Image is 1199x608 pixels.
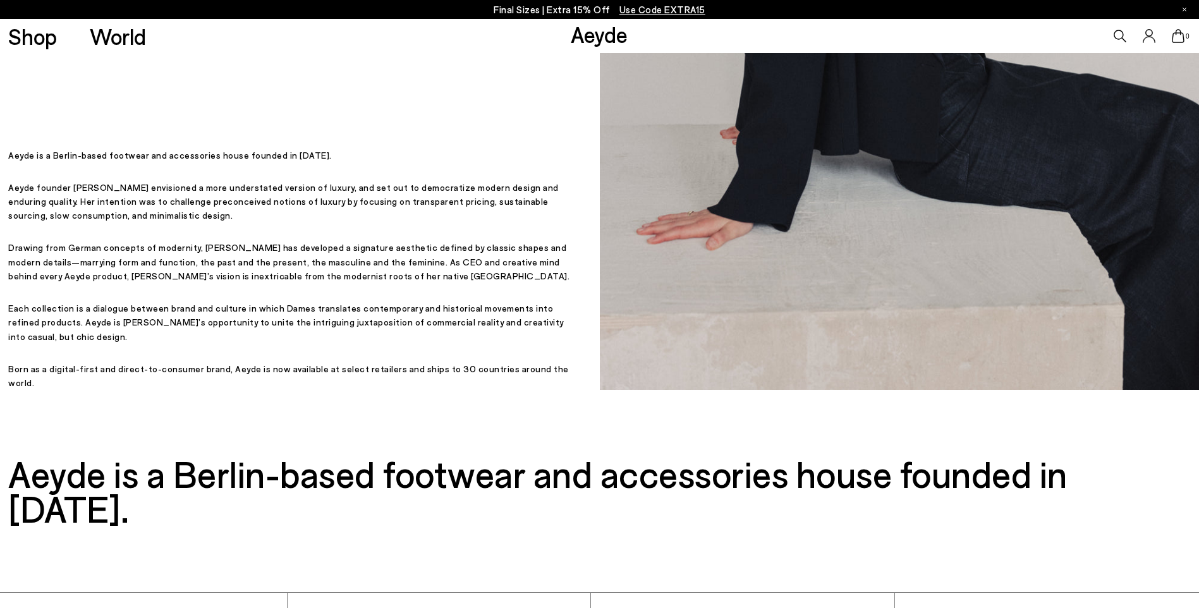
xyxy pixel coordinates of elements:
[8,181,574,223] p: Aeyde founder [PERSON_NAME] envisioned a more understated version of luxury, and set out to democ...
[1172,29,1184,43] a: 0
[8,301,574,344] p: Each collection is a dialogue between brand and culture in which Dames translates contemporary an...
[494,2,705,18] p: Final Sizes | Extra 15% Off
[8,149,574,162] p: Aeyde is a Berlin-based footwear and accessories house founded in [DATE].
[571,21,628,47] a: Aeyde
[90,25,146,47] a: World
[8,241,574,283] p: Drawing from German concepts of modernity, [PERSON_NAME] has developed a signature aesthetic defi...
[8,456,1191,526] h3: Aeyde is a Berlin-based footwear and accessories house founded in [DATE].
[8,25,57,47] a: Shop
[1184,33,1191,40] span: 0
[619,4,705,15] span: Navigate to /collections/ss25-final-sizes
[8,362,574,391] p: Born as a digital-first and direct-to-consumer brand, Aeyde is now available at select retailers ...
